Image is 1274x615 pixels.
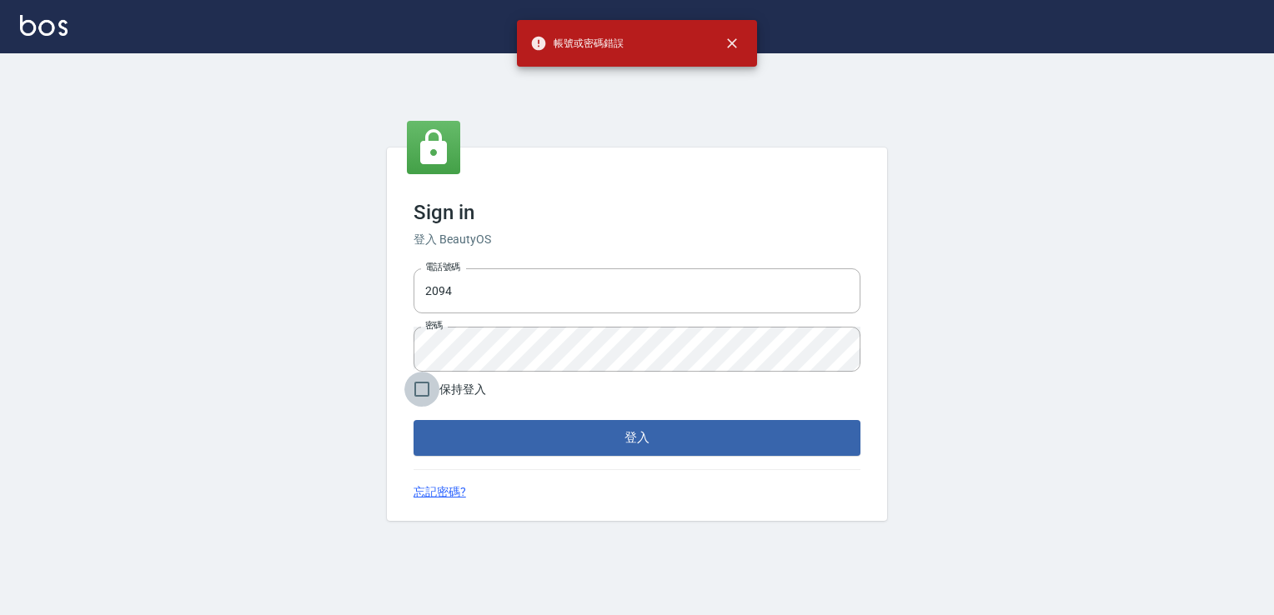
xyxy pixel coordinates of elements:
[414,420,860,455] button: 登入
[425,319,443,332] label: 密碼
[425,261,460,273] label: 電話號碼
[414,483,466,501] a: 忘記密碼?
[714,25,750,62] button: close
[530,35,624,52] span: 帳號或密碼錯誤
[414,231,860,248] h6: 登入 BeautyOS
[414,201,860,224] h3: Sign in
[20,15,68,36] img: Logo
[439,381,486,398] span: 保持登入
